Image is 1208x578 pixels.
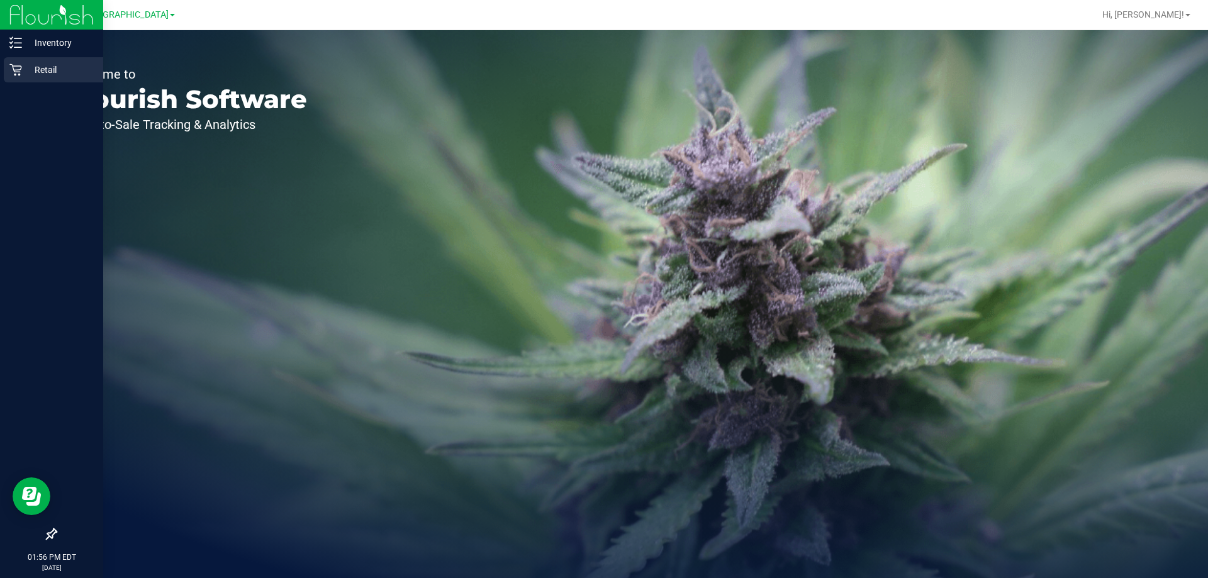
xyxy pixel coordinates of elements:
[6,552,98,563] p: 01:56 PM EDT
[82,9,169,20] span: [GEOGRAPHIC_DATA]
[13,477,50,515] iframe: Resource center
[9,64,22,76] inline-svg: Retail
[22,62,98,77] p: Retail
[6,563,98,572] p: [DATE]
[9,36,22,49] inline-svg: Inventory
[68,87,307,112] p: Flourish Software
[22,35,98,50] p: Inventory
[68,118,307,131] p: Seed-to-Sale Tracking & Analytics
[1102,9,1184,19] span: Hi, [PERSON_NAME]!
[68,68,307,81] p: Welcome to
